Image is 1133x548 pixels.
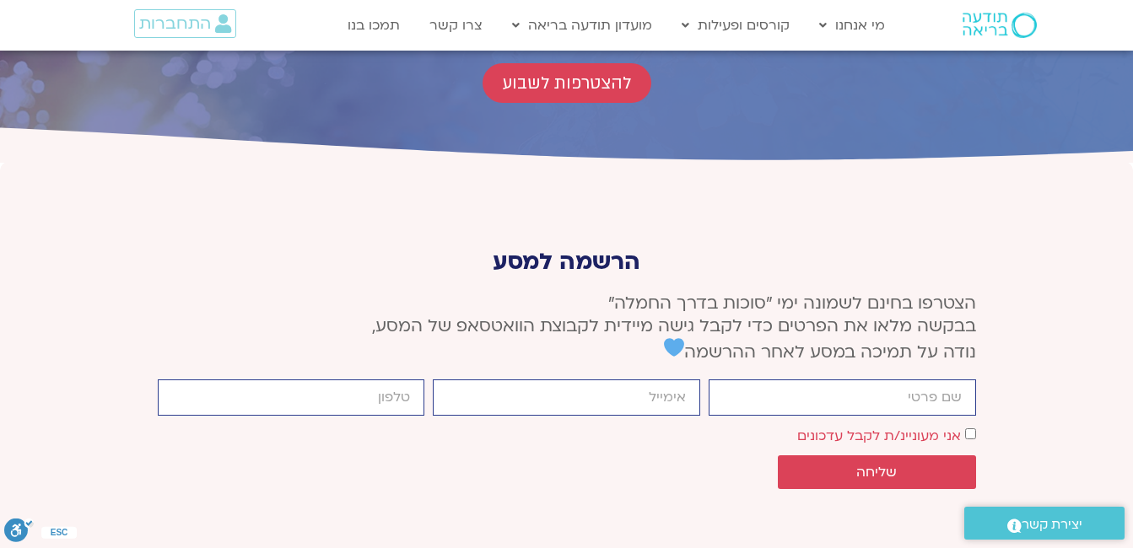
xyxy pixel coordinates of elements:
a: מועדון תודעה בריאה [504,9,661,41]
a: צרו קשר [421,9,491,41]
button: שליחה [778,455,976,489]
input: אימייל [433,379,700,416]
form: טופס חדש [158,379,976,497]
a: קורסים ופעילות [673,9,798,41]
span: להצטרפות לשבוע [503,73,631,93]
span: שליחה [856,465,897,480]
label: אני מעוניינ/ת לקבל עדכונים [797,427,961,445]
span: יצירת קשר [1022,513,1082,536]
span: התחברות [139,14,211,33]
a: להצטרפות לשבוע [483,63,651,103]
a: התחברות [134,9,236,38]
input: שם פרטי [709,379,976,416]
span: בבקשה מלאו את הפרטים כדי לקבל גישה מיידית לקבוצת הוואטסאפ של המסע, [372,314,976,337]
input: מותר להשתמש רק במספרים ותווי טלפון (#, -, *, וכו'). [158,379,425,416]
img: תודעה בריאה [963,13,1037,38]
a: תמכו בנו [339,9,408,41]
a: יצירת קשר [964,507,1125,540]
img: 💙 [664,337,684,357]
a: מי אנחנו [811,9,893,41]
p: הרשמה למסע [158,249,976,275]
p: הצטרפו בחינם לשמונה ימי ״סוכות בדרך החמלה״ [158,292,976,363]
span: נודה על תמיכה במסע לאחר ההרשמה [664,341,976,363]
